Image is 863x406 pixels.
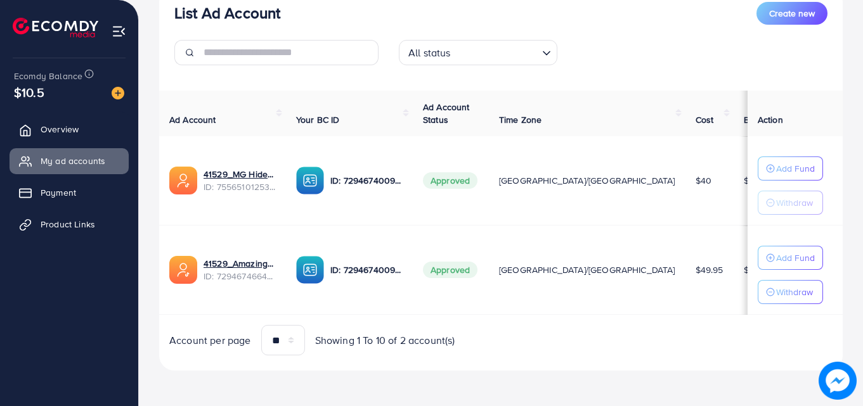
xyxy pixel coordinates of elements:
[204,181,276,193] span: ID: 7556510125398229009
[296,113,340,126] span: Your BC ID
[819,362,857,400] img: image
[315,333,455,348] span: Showing 1 To 10 of 2 account(s)
[10,180,129,205] a: Payment
[169,333,251,348] span: Account per page
[112,87,124,99] img: image
[330,262,403,277] p: ID: 7294674009751552002
[41,123,79,136] span: Overview
[169,256,197,284] img: ic-ads-acc.e4c84228.svg
[776,195,813,210] p: Withdraw
[758,280,823,304] button: Withdraw
[499,263,675,276] span: [GEOGRAPHIC_DATA]/[GEOGRAPHIC_DATA]
[330,173,403,188] p: ID: 7294674009751552002
[758,246,823,270] button: Add Fund
[10,117,129,142] a: Overview
[169,167,197,194] img: ic-ads-acc.e4c84228.svg
[423,172,477,189] span: Approved
[756,2,827,25] button: Create new
[14,83,44,101] span: $10.5
[10,148,129,174] a: My ad accounts
[758,113,783,126] span: Action
[499,113,542,126] span: Time Zone
[14,70,82,82] span: Ecomdy Balance
[41,218,95,231] span: Product Links
[696,263,723,276] span: $49.95
[296,256,324,284] img: ic-ba-acc.ded83a64.svg
[112,24,126,39] img: menu
[204,257,276,270] a: 41529_Amazing Tools Hub_1698423817815
[406,44,453,62] span: All status
[423,262,477,278] span: Approved
[758,156,823,181] button: Add Fund
[696,113,714,126] span: Cost
[204,168,276,181] a: 41529_MG Hide_1759387143354
[769,7,815,20] span: Create new
[423,101,470,126] span: Ad Account Status
[455,41,537,62] input: Search for option
[776,161,815,176] p: Add Fund
[776,284,813,300] p: Withdraw
[169,113,216,126] span: Ad Account
[776,250,815,265] p: Add Fund
[204,257,276,283] div: <span class='underline'>41529_Amazing Tools Hub_1698423817815</span></br>7294674664050196481
[41,155,105,167] span: My ad accounts
[499,174,675,187] span: [GEOGRAPHIC_DATA]/[GEOGRAPHIC_DATA]
[696,174,711,187] span: $40
[399,40,557,65] div: Search for option
[13,18,98,37] img: logo
[174,4,280,22] h3: List Ad Account
[758,191,823,215] button: Withdraw
[204,168,276,194] div: <span class='underline'>41529_MG Hide_1759387143354</span></br>7556510125398229009
[10,212,129,237] a: Product Links
[204,270,276,282] span: ID: 7294674664050196481
[41,186,76,199] span: Payment
[296,167,324,194] img: ic-ba-acc.ded83a64.svg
